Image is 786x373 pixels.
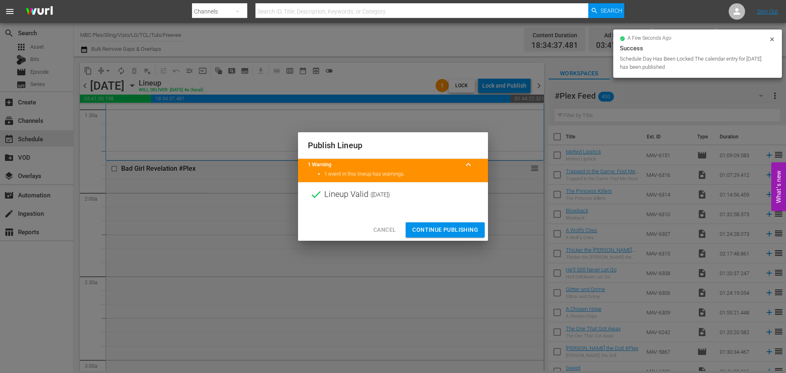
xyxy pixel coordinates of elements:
[628,35,671,42] span: a few seconds ago
[367,222,402,237] button: Cancel
[458,155,478,174] button: keyboard_arrow_up
[308,139,478,152] h2: Publish Lineup
[620,55,767,71] div: Schedule Day Has Been Locked The calendar entry for [DATE] has been published
[771,162,786,211] button: Open Feedback Widget
[324,170,478,178] li: 1 event in this lineup has warnings.
[298,182,488,207] div: Lineup Valid
[370,188,390,201] span: ( [DATE] )
[373,225,396,235] span: Cancel
[20,2,59,21] img: ans4CAIJ8jUAAAAAAAAAAAAAAAAAAAAAAAAgQb4GAAAAAAAAAAAAAAAAAAAAAAAAJMjXAAAAAAAAAAAAAAAAAAAAAAAAgAT5G...
[5,7,15,16] span: menu
[308,161,458,169] title: 1 Warning
[406,222,485,237] button: Continue Publishing
[463,160,473,170] span: keyboard_arrow_up
[757,8,778,15] a: Sign Out
[412,225,478,235] span: Continue Publishing
[620,43,775,53] div: Success
[601,3,622,18] span: Search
